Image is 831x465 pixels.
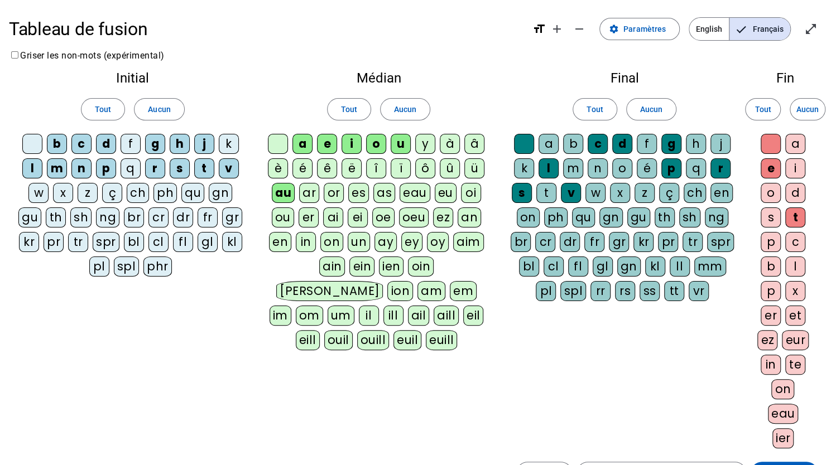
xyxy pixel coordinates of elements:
[399,207,429,227] div: oeu
[785,355,805,375] div: te
[173,232,193,252] div: fl
[461,183,481,203] div: oi
[568,256,588,277] div: fl
[633,232,654,252] div: kr
[71,134,92,154] div: c
[450,281,477,301] div: em
[686,158,706,178] div: q
[772,428,794,448] div: ier
[599,207,623,227] div: gn
[219,134,239,154] div: k
[689,281,709,301] div: vr
[637,134,657,154] div: f
[684,183,706,203] div: ch
[95,103,111,116] span: Tout
[114,256,140,277] div: spl
[153,183,177,203] div: ph
[18,207,41,227] div: gu
[590,281,611,301] div: rr
[292,134,313,154] div: a
[517,207,540,227] div: on
[705,207,728,227] div: ng
[661,158,681,178] div: p
[198,232,218,252] div: gl
[173,207,193,227] div: dr
[219,158,239,178] div: v
[102,183,122,203] div: ç
[415,158,435,178] div: ô
[804,22,818,36] mat-icon: open_in_full
[640,281,660,301] div: ss
[380,98,430,120] button: Aucun
[627,207,650,227] div: gu
[328,306,354,326] div: um
[615,281,635,301] div: rs
[617,256,641,277] div: gn
[391,134,411,154] div: u
[532,22,546,36] mat-icon: format_size
[761,355,781,375] div: in
[78,183,98,203] div: z
[761,232,781,252] div: p
[757,71,813,85] h2: Fin
[383,306,404,326] div: ill
[433,207,453,227] div: ez
[276,281,383,301] div: [PERSON_NAME]
[659,183,679,203] div: ç
[134,98,184,120] button: Aucun
[9,11,523,47] h1: Tableau de fusion
[121,158,141,178] div: q
[426,330,457,350] div: euill
[587,103,603,116] span: Tout
[761,158,781,178] div: e
[124,232,144,252] div: bl
[96,134,116,154] div: d
[127,183,149,203] div: ch
[18,71,248,85] h2: Initial
[270,306,291,326] div: im
[148,103,170,116] span: Aucun
[745,98,781,120] button: Tout
[348,207,368,227] div: ei
[573,98,617,120] button: Tout
[145,134,165,154] div: g
[782,330,809,350] div: eur
[194,134,214,154] div: j
[342,158,362,178] div: ë
[785,256,805,277] div: l
[359,306,379,326] div: il
[44,232,64,252] div: pr
[9,50,165,61] label: Griser les non-mots (expérimental)
[143,256,172,277] div: phr
[658,232,678,252] div: pr
[785,207,805,227] div: t
[637,158,657,178] div: é
[269,232,291,252] div: en
[707,232,734,252] div: spr
[710,158,731,178] div: r
[563,134,583,154] div: b
[198,207,218,227] div: fr
[47,134,67,154] div: b
[319,256,345,277] div: ain
[415,134,435,154] div: y
[145,158,165,178] div: r
[584,232,604,252] div: fr
[609,232,629,252] div: gr
[317,158,337,178] div: ê
[550,22,564,36] mat-icon: add
[81,98,125,120] button: Tout
[560,281,586,301] div: spl
[324,183,344,203] div: or
[519,256,539,277] div: bl
[341,103,357,116] span: Tout
[181,183,204,203] div: qu
[317,134,337,154] div: e
[761,281,781,301] div: p
[417,281,445,301] div: am
[366,158,386,178] div: î
[46,207,66,227] div: th
[71,158,92,178] div: n
[408,306,430,326] div: ail
[299,207,319,227] div: er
